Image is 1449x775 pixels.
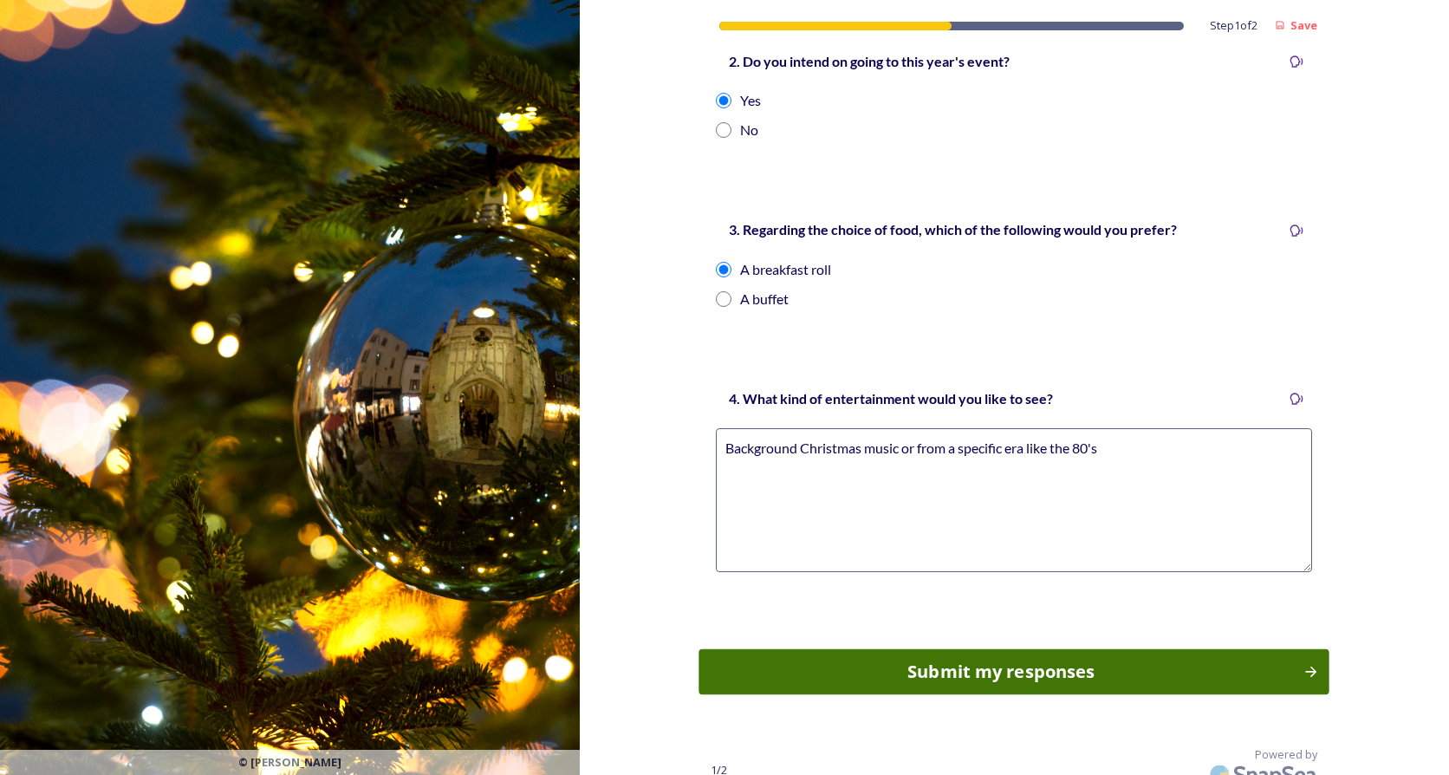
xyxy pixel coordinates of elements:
[729,390,1053,407] strong: 4. What kind of entertainment would you like to see?
[740,289,789,309] div: A buffet
[740,259,831,280] div: A breakfast roll
[238,754,341,771] span: © [PERSON_NAME]
[1210,17,1257,34] span: Step 1 of 2
[709,659,1295,685] div: Submit my responses
[1255,746,1317,763] span: Powered by
[729,53,1010,69] strong: 2. Do you intend on going to this year's event?
[699,649,1329,695] button: Continue
[1290,17,1317,33] strong: Save
[729,221,1177,238] strong: 3. Regarding the choice of food, which of the following would you prefer?
[740,120,758,140] div: No
[716,428,1312,572] textarea: Background Christmas music or from a specific era like the 80's
[740,90,761,111] div: Yes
